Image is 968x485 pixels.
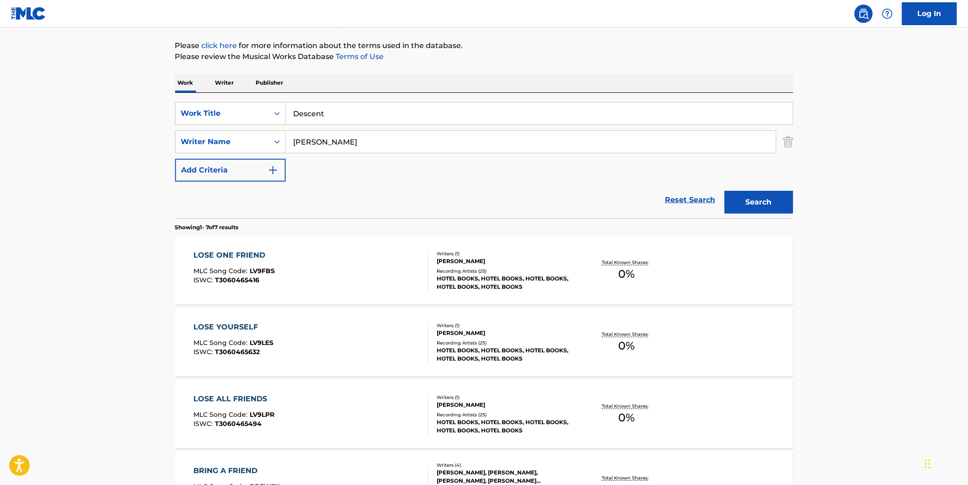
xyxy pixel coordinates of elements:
div: BRING A FRIEND [193,465,280,476]
span: 0 % [618,266,635,282]
div: Writers ( 1 ) [437,394,575,401]
div: Recording Artists ( 25 ) [437,339,575,346]
p: Please review the Musical Works Database [175,51,793,62]
a: Log In [902,2,957,25]
span: 0 % [618,410,635,426]
form: Search Form [175,102,793,218]
div: Recording Artists ( 25 ) [437,411,575,418]
button: Search [725,191,793,214]
div: Writers ( 1 ) [437,250,575,257]
img: 9d2ae6d4665cec9f34b9.svg [267,165,278,176]
div: LOSE ONE FRIEND [193,250,275,261]
p: Total Known Shares: [602,403,651,410]
div: Recording Artists ( 25 ) [437,268,575,275]
span: 0 % [618,338,635,354]
span: LV9LES [250,339,273,347]
span: LV9FBS [250,267,275,275]
iframe: Chat Widget [922,441,968,485]
p: Please for more information about the terms used in the database. [175,40,793,51]
span: MLC Song Code : [193,267,250,275]
div: HOTEL BOOKS, HOTEL BOOKS, HOTEL BOOKS, HOTEL BOOKS, HOTEL BOOKS [437,346,575,363]
div: LOSE YOURSELF [193,322,273,333]
a: click here [202,41,237,50]
span: ISWC : [193,348,215,356]
div: Drag [925,450,931,478]
div: HOTEL BOOKS, HOTEL BOOKS, HOTEL BOOKS, HOTEL BOOKS, HOTEL BOOKS [437,275,575,291]
a: LOSE ONE FRIENDMLC Song Code:LV9FBSISWC:T3060465416Writers (1)[PERSON_NAME]Recording Artists (25)... [175,236,793,305]
p: Work [175,73,196,92]
p: Writer [213,73,237,92]
span: MLC Song Code : [193,339,250,347]
div: [PERSON_NAME] [437,401,575,409]
div: Help [878,5,897,23]
div: LOSE ALL FRIENDS [193,393,274,404]
span: T3060465416 [215,276,259,284]
span: LV9LPR [250,410,274,419]
p: Showing 1 - 7 of 7 results [175,223,239,232]
div: Writers ( 4 ) [437,462,575,469]
div: Work Title [181,108,263,119]
p: Total Known Shares: [602,259,651,266]
p: Publisher [253,73,286,92]
a: LOSE ALL FRIENDSMLC Song Code:LV9LPRISWC:T3060465494Writers (1)[PERSON_NAME]Recording Artists (25... [175,380,793,448]
div: HOTEL BOOKS, HOTEL BOOKS, HOTEL BOOKS, HOTEL BOOKS, HOTEL BOOKS [437,418,575,435]
div: Writers ( 1 ) [437,322,575,329]
img: MLC Logo [11,7,46,20]
img: search [858,8,869,19]
button: Add Criteria [175,159,286,182]
span: ISWC : [193,420,215,428]
div: [PERSON_NAME] [437,329,575,337]
img: help [882,8,893,19]
a: Public Search [855,5,873,23]
img: Delete Criterion [783,130,793,153]
a: Reset Search [661,190,720,210]
span: ISWC : [193,276,215,284]
span: MLC Song Code : [193,410,250,419]
p: Total Known Shares: [602,331,651,338]
span: T3060465494 [215,420,262,428]
a: Terms of Use [334,52,384,61]
a: LOSE YOURSELFMLC Song Code:LV9LESISWC:T3060465632Writers (1)[PERSON_NAME]Recording Artists (25)HO... [175,308,793,377]
div: Writer Name [181,136,263,147]
div: [PERSON_NAME] [437,257,575,265]
div: [PERSON_NAME], [PERSON_NAME], [PERSON_NAME], [PERSON_NAME] [PERSON_NAME] [437,469,575,485]
p: Total Known Shares: [602,474,651,481]
span: T3060465632 [215,348,260,356]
